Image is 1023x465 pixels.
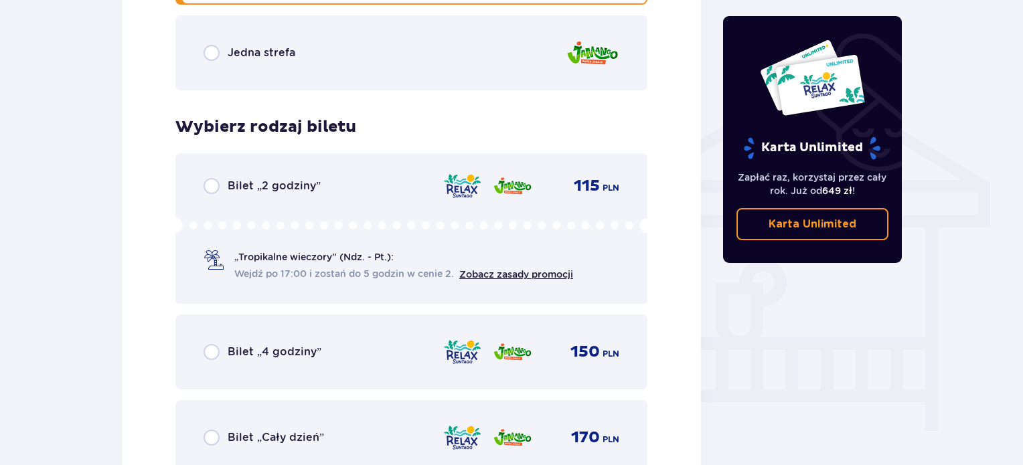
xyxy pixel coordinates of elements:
span: „Tropikalne wieczory" (Ndz. - Pt.): [234,250,394,264]
span: 115 [574,176,600,196]
p: Karta Unlimited [742,136,882,160]
img: Jamango [566,34,619,72]
img: Relax [443,424,482,452]
span: PLN [603,348,619,360]
img: Jamango [493,338,532,366]
span: Wejdź po 17:00 i zostań do 5 godzin w cenie 2. [234,267,454,280]
span: 649 zł [822,185,852,196]
img: Relax [443,172,482,200]
p: Zapłać raz, korzystaj przez cały rok. Już od ! [736,171,889,197]
img: Jamango [493,172,532,200]
span: PLN [603,434,619,446]
span: Bilet „4 godziny” [228,345,321,359]
span: 170 [571,428,600,448]
span: PLN [603,182,619,194]
a: Zobacz zasady promocji [459,269,573,280]
img: Relax [443,338,482,366]
p: Karta Unlimited [769,217,856,231]
span: Bilet „2 godziny” [228,179,321,193]
span: 150 [570,342,600,362]
img: Dwie karty całoroczne do Suntago z napisem 'UNLIMITED RELAX', na białym tle z tropikalnymi liśćmi... [759,39,866,116]
h3: Wybierz rodzaj biletu [175,117,356,137]
span: Bilet „Cały dzień” [228,430,324,445]
a: Karta Unlimited [736,208,889,240]
span: Jedna strefa [228,45,295,60]
img: Jamango [493,424,532,452]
